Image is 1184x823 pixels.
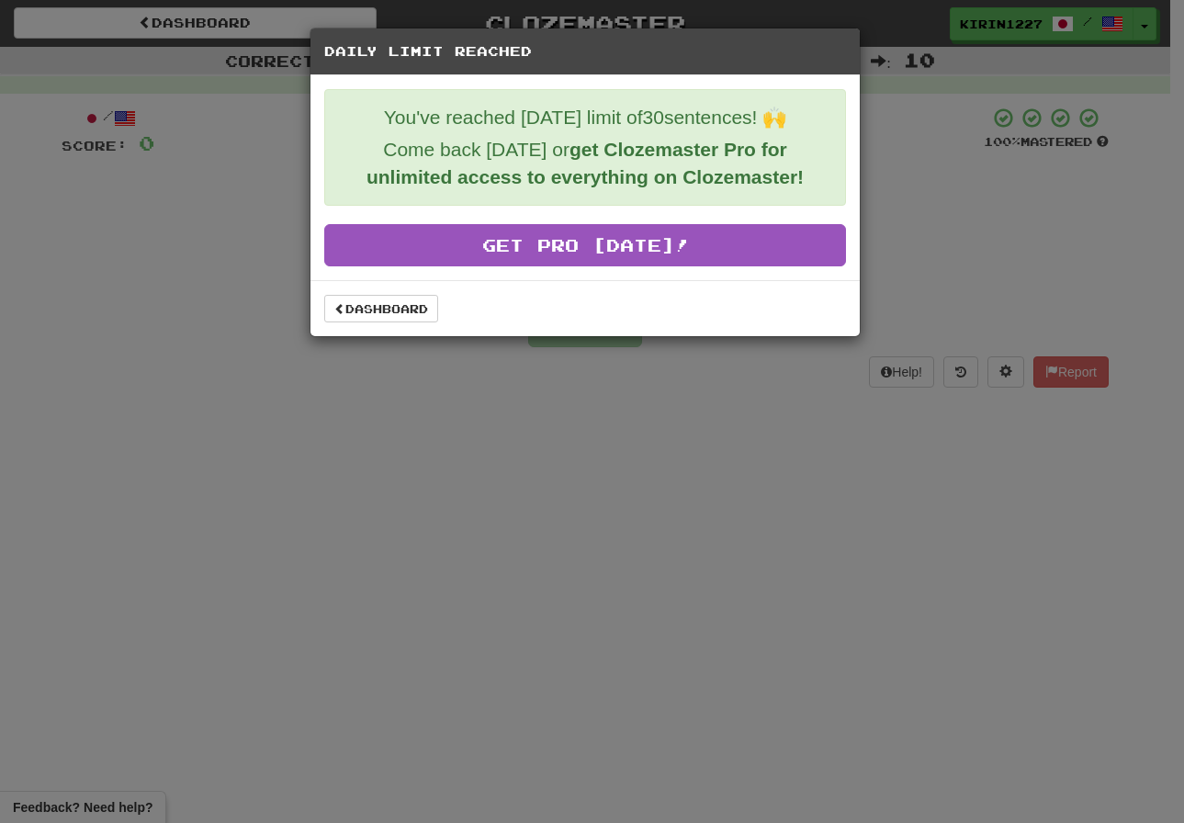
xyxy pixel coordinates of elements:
a: Get Pro [DATE]! [324,224,846,266]
p: Come back [DATE] or [339,136,831,191]
a: Dashboard [324,295,438,322]
strong: get Clozemaster Pro for unlimited access to everything on Clozemaster! [366,139,804,187]
h5: Daily Limit Reached [324,42,846,61]
p: You've reached [DATE] limit of 30 sentences! 🙌 [339,104,831,131]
